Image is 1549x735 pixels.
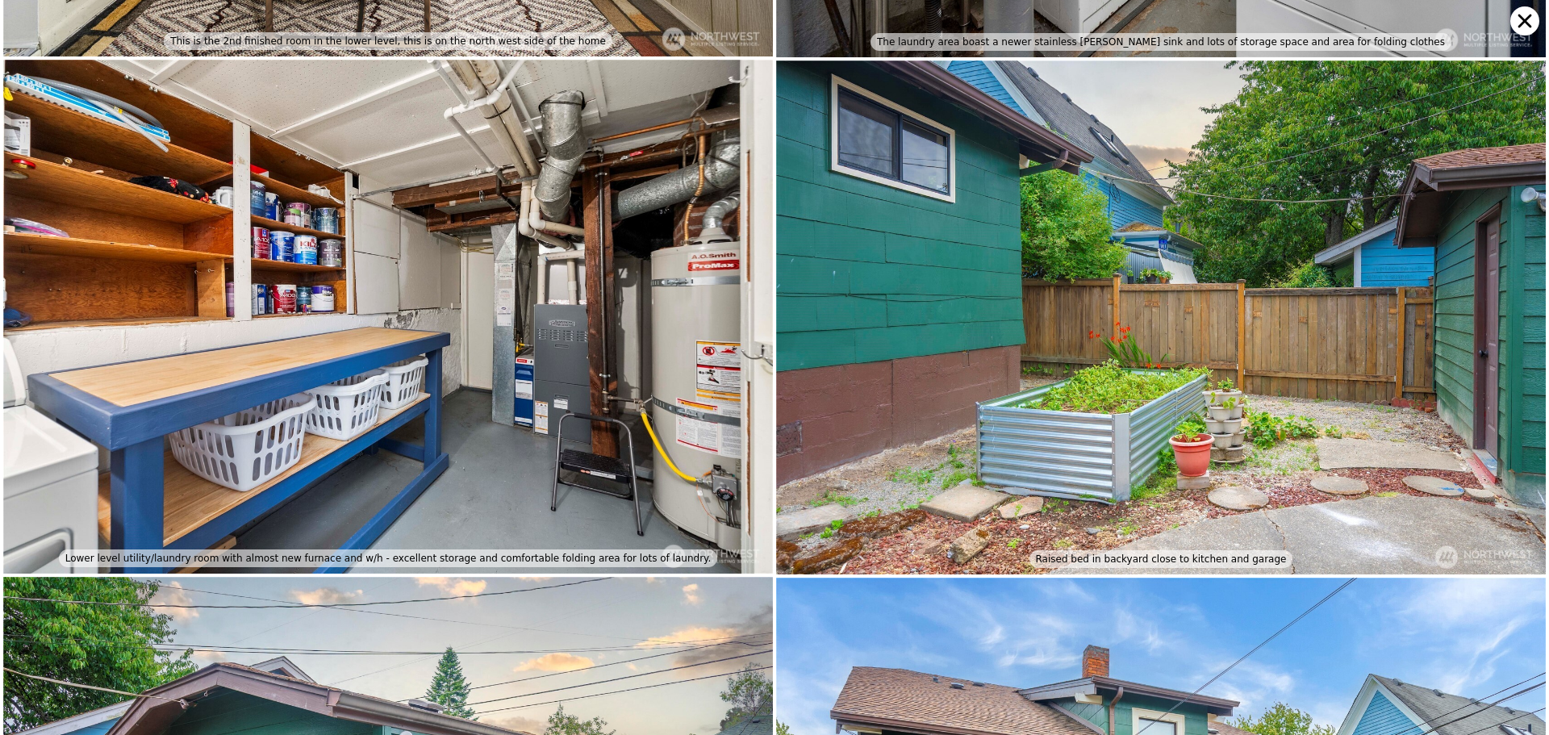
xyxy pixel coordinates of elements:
div: This is the 2nd finished room in the lower level, this is on the north west side of the home [164,32,612,50]
div: Lower level utility/laundry room with almost new furnace and w/h - excellent storage and comforta... [59,549,718,567]
img: Lower level utility/laundry room with almost new furnace and w/h - excellent storage and comforta... [3,60,773,574]
img: Raised bed in backyard close to kitchen and garage [776,61,1546,574]
div: Raised bed in backyard close to kitchen and garage [1029,550,1293,568]
div: The laundry area boast a newer stainless [PERSON_NAME] sink and lots of storage space and area fo... [871,33,1451,51]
